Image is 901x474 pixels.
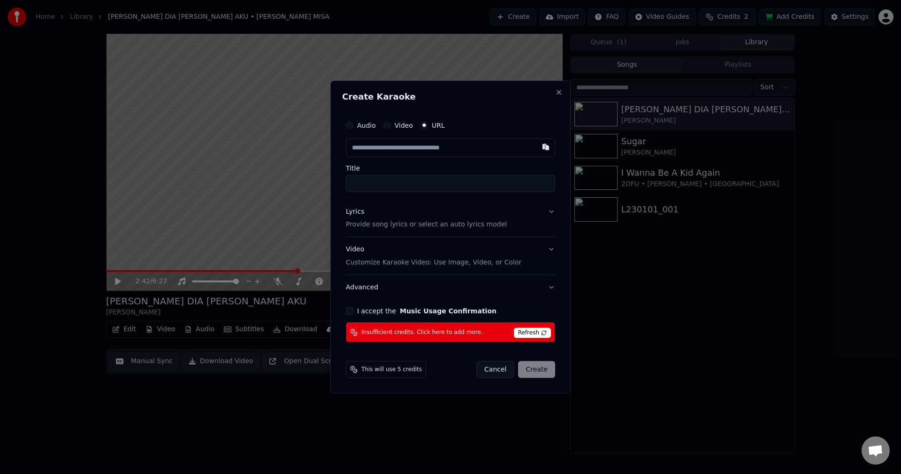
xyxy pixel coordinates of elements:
h2: Create Karaoke [342,92,559,101]
button: Cancel [476,361,514,378]
label: Title [346,164,555,171]
div: Lyrics [346,207,364,216]
label: URL [432,122,445,128]
button: VideoCustomize Karaoke Video: Use Image, Video, or Color [346,237,555,275]
span: Refresh [514,328,551,338]
label: Video [395,122,413,128]
label: I accept the [357,308,496,314]
label: Audio [357,122,376,128]
button: LyricsProvide song lyrics or select an auto lyrics model [346,199,555,237]
p: Provide song lyrics or select an auto lyrics model [346,220,507,229]
span: This will use 5 credits [361,366,422,373]
span: Insufficient credits. Click here to add more. [361,328,483,336]
p: Customize Karaoke Video: Use Image, Video, or Color [346,258,521,267]
button: Advanced [346,275,555,300]
button: I accept the [400,308,496,314]
div: Video [346,245,521,267]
